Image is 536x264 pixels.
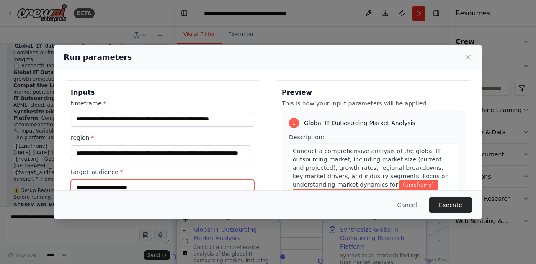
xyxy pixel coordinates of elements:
p: This is how your input parameters will be applied: [282,99,465,108]
div: 1 [289,118,299,128]
span: Global IT Outsourcing Market Analysis [304,119,415,127]
h3: Preview [282,87,465,97]
h2: Run parameters [64,51,132,63]
span: Variable: timeframe [293,180,438,198]
label: region [71,133,254,142]
label: target_audience [71,168,254,176]
button: Cancel [391,197,424,213]
label: timeframe [71,99,254,108]
span: Conduct a comprehensive analysis of the global IT outsourcing market, including market size (curr... [293,148,449,188]
h3: Inputs [71,87,254,97]
button: Execute [429,197,472,213]
span: Description: [289,134,324,141]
